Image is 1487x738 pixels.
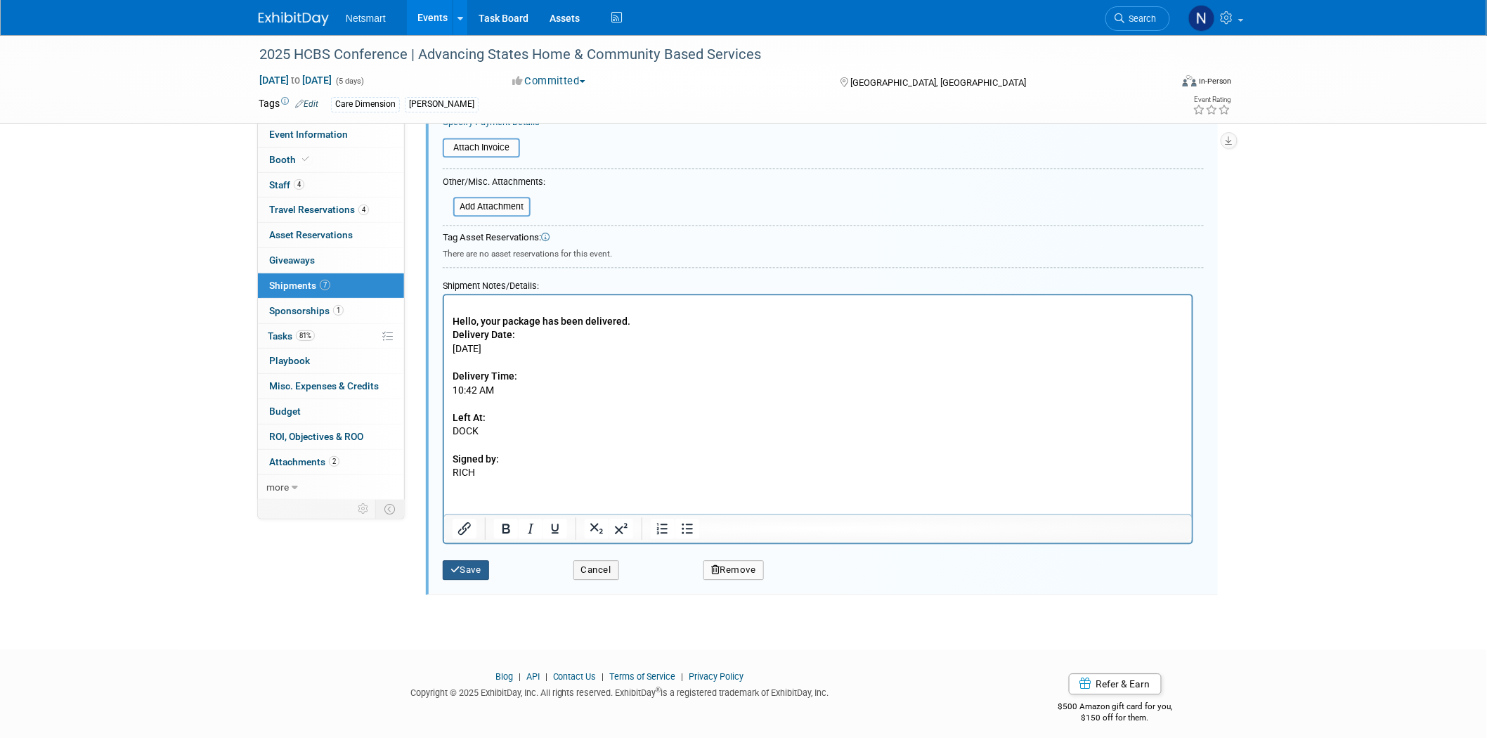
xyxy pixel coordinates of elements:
[346,13,386,24] span: Netsmart
[258,399,404,424] a: Budget
[850,77,1026,88] span: [GEOGRAPHIC_DATA], [GEOGRAPHIC_DATA]
[443,231,1204,245] div: Tag Asset Reservations:
[405,97,479,112] div: [PERSON_NAME]
[1105,6,1170,31] a: Search
[703,560,764,580] button: Remove
[258,450,404,474] a: Attachments2
[542,671,551,682] span: |
[678,671,687,682] span: |
[553,671,597,682] a: Contact Us
[585,519,609,538] button: Subscript
[443,273,1193,294] div: Shipment Notes/Details:
[294,179,304,190] span: 4
[266,481,289,493] span: more
[1188,5,1215,32] img: Nina Finn
[1193,96,1231,103] div: Event Rating
[651,519,675,538] button: Numbered list
[258,475,404,500] a: more
[269,179,304,190] span: Staff
[269,154,312,165] span: Booth
[258,273,404,298] a: Shipments7
[258,374,404,399] a: Misc. Expenses & Credits
[599,671,608,682] span: |
[259,683,981,699] div: Copyright © 2025 ExhibitDay, Inc. All rights reserved. ExhibitDay is a registered trademark of Ex...
[376,500,405,518] td: Toggle Event Tabs
[258,148,404,172] a: Booth
[269,431,363,442] span: ROI, Objectives & ROO
[675,519,699,538] button: Bullet list
[258,349,404,373] a: Playbook
[453,519,476,538] button: Insert/edit link
[526,671,540,682] a: API
[1002,692,1229,724] div: $500 Amazon gift card for you,
[443,245,1204,260] div: There are no asset reservations for this event.
[258,248,404,273] a: Giveaways
[289,75,302,86] span: to
[268,330,315,342] span: Tasks
[519,519,543,538] button: Italic
[296,330,315,341] span: 81%
[507,74,591,89] button: Committed
[443,117,540,127] a: Specify Payment Details
[259,96,318,112] td: Tags
[320,280,330,290] span: 7
[269,380,379,391] span: Misc. Expenses & Credits
[443,560,489,580] button: Save
[609,519,633,538] button: Superscript
[656,686,661,694] sup: ®
[1002,712,1229,724] div: $150 off for them.
[258,122,404,147] a: Event Information
[573,560,619,580] button: Cancel
[543,519,567,538] button: Underline
[269,229,353,240] span: Asset Reservations
[258,299,404,323] a: Sponsorships1
[259,74,332,86] span: [DATE] [DATE]
[1183,75,1197,86] img: Format-Inperson.png
[269,280,330,291] span: Shipments
[269,456,339,467] span: Attachments
[1087,73,1232,94] div: Event Format
[269,204,369,215] span: Travel Reservations
[351,500,376,518] td: Personalize Event Tab Strip
[258,198,404,222] a: Travel Reservations4
[295,99,318,109] a: Edit
[269,305,344,316] span: Sponsorships
[689,671,744,682] a: Privacy Policy
[258,173,404,198] a: Staff4
[444,295,1192,514] iframe: Rich Text Area
[1069,673,1162,694] a: Refer & Earn
[443,176,545,192] div: Other/Misc. Attachments:
[1199,76,1232,86] div: In-Person
[358,205,369,215] span: 4
[333,305,344,316] span: 1
[258,425,404,449] a: ROI, Objectives & ROO
[269,254,315,266] span: Giveaways
[269,406,301,417] span: Budget
[515,671,524,682] span: |
[1124,13,1157,24] span: Search
[269,129,348,140] span: Event Information
[258,324,404,349] a: Tasks81%
[610,671,676,682] a: Terms of Service
[331,97,400,112] div: Care Dimension
[335,77,364,86] span: (5 days)
[495,671,513,682] a: Blog
[259,12,329,26] img: ExhibitDay
[254,42,1149,67] div: 2025 HCBS Conference | Advancing States Home & Community Based Services
[494,519,518,538] button: Bold
[302,155,309,163] i: Booth reservation complete
[329,456,339,467] span: 2
[269,355,310,366] span: Playbook
[258,223,404,247] a: Asset Reservations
